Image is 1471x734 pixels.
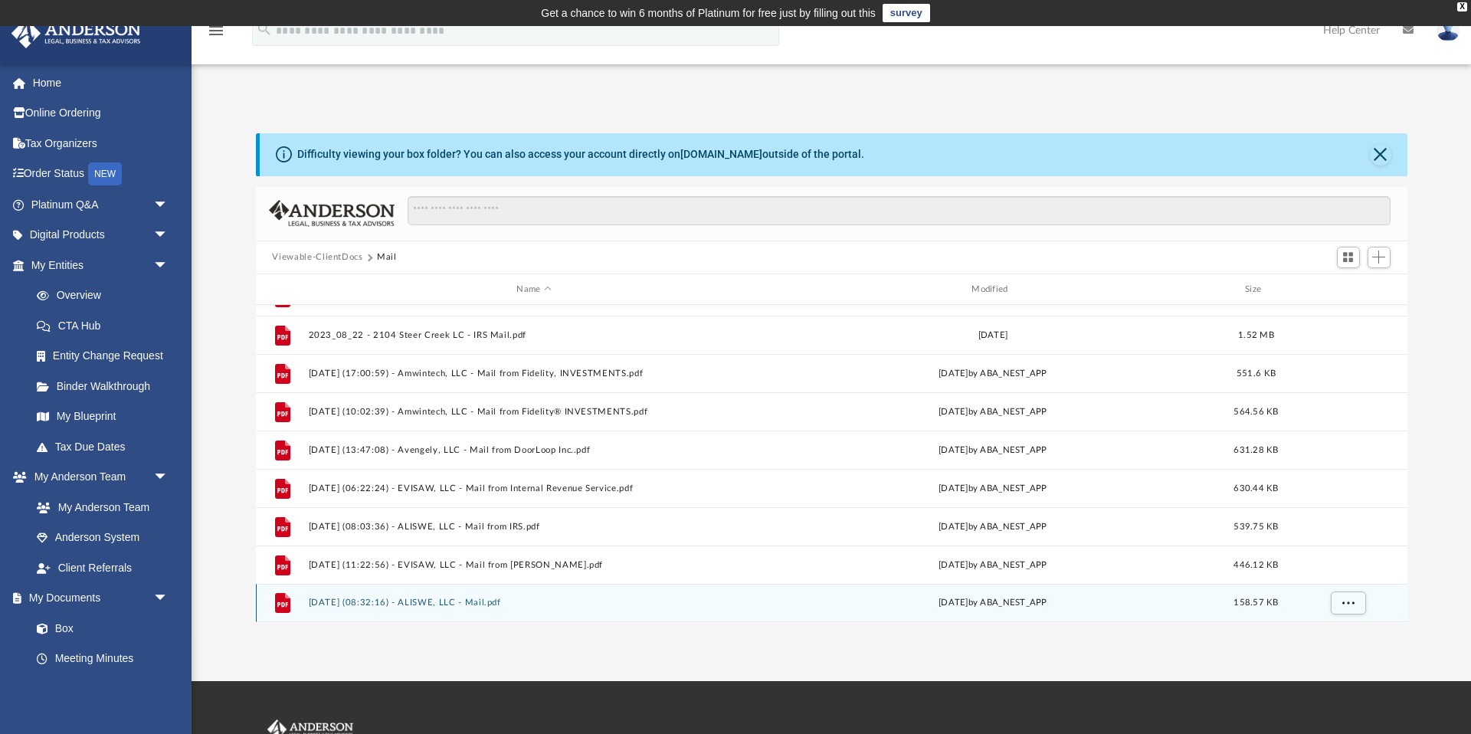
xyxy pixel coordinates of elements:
[1337,247,1360,268] button: Switch to Grid View
[767,559,1219,572] div: [DATE] by ABA_NEST_APP
[1233,484,1278,493] span: 630.44 KB
[11,128,192,159] a: Tax Organizers
[1233,599,1278,608] span: 158.57 KB
[256,21,273,38] i: search
[767,520,1219,534] div: [DATE] by ABA_NEST_APP
[153,462,184,493] span: arrow_drop_down
[11,220,192,251] a: Digital Productsarrow_drop_down
[767,329,1219,342] div: [DATE]
[11,189,192,220] a: Platinum Q&Aarrow_drop_down
[1233,408,1278,416] span: 564.56 KB
[1238,331,1274,339] span: 1.52 MB
[7,18,146,48] img: Anderson Advisors Platinum Portal
[153,583,184,614] span: arrow_drop_down
[1225,283,1286,297] div: Size
[21,492,176,523] a: My Anderson Team
[541,4,876,22] div: Get a chance to win 6 months of Platinum for free just by filling out this
[21,552,184,583] a: Client Referrals
[1370,144,1391,165] button: Close
[1330,592,1365,615] button: More options
[308,598,760,608] button: [DATE] (08:32:16) - ALISWE, LLC - Mail.pdf
[11,250,192,280] a: My Entitiesarrow_drop_down
[21,280,192,311] a: Overview
[767,405,1219,419] div: [DATE] by ABA_NEST_APP
[21,523,184,553] a: Anderson System
[408,196,1390,225] input: Search files and folders
[1437,19,1460,41] img: User Pic
[308,407,760,417] button: [DATE] (10:02:39) - Amwintech, LLC - Mail from Fidelity® INVESTMENTS.pdf
[207,21,225,40] i: menu
[21,341,192,372] a: Entity Change Request
[680,148,762,160] a: [DOMAIN_NAME]
[11,159,192,190] a: Order StatusNEW
[262,283,300,297] div: id
[297,146,864,162] div: Difficulty viewing your box folder? You can also access your account directly on outside of the p...
[11,583,184,614] a: My Documentsarrow_drop_down
[308,560,760,570] button: [DATE] (11:22:56) - EVISAW, LLC - Mail from [PERSON_NAME].pdf
[767,597,1219,611] div: [DATE] by ABA_NEST_APP
[11,462,184,493] a: My Anderson Teamarrow_drop_down
[88,162,122,185] div: NEW
[766,283,1218,297] div: Modified
[21,371,192,401] a: Binder Walkthrough
[308,445,760,455] button: [DATE] (13:47:08) - Avengely, LLC - Mail from DoorLoop Inc..pdf
[1233,446,1278,454] span: 631.28 KB
[21,401,184,432] a: My Blueprint
[1293,283,1401,297] div: id
[21,673,176,704] a: Forms Library
[377,251,397,264] button: Mail
[308,330,760,340] button: 2023_08_22 - 2104 Steer Creek LC - IRS Mail.pdf
[1233,523,1278,531] span: 539.75 KB
[21,310,192,341] a: CTA Hub
[1368,247,1391,268] button: Add
[883,4,930,22] a: survey
[11,98,192,129] a: Online Ordering
[767,482,1219,496] div: [DATE] by ABA_NEST_APP
[308,483,760,493] button: [DATE] (06:22:24) - EVISAW, LLC - Mail from Internal Revenue Service.pdf
[207,29,225,40] a: menu
[1457,2,1467,11] div: close
[21,644,184,674] a: Meeting Minutes
[767,444,1219,457] div: [DATE] by ABA_NEST_APP
[153,220,184,251] span: arrow_drop_down
[153,189,184,221] span: arrow_drop_down
[307,283,759,297] div: Name
[153,250,184,281] span: arrow_drop_down
[308,369,760,378] button: [DATE] (17:00:59) - Amwintech, LLC - Mail from Fidelity, INVESTMENTS.pdf
[272,251,362,264] button: Viewable-ClientDocs
[308,522,760,532] button: [DATE] (08:03:36) - ALISWE, LLC - Mail from IRS.pdf
[21,431,192,462] a: Tax Due Dates
[256,305,1407,622] div: grid
[1233,561,1278,569] span: 446.12 KB
[21,613,176,644] a: Box
[767,367,1219,381] div: [DATE] by ABA_NEST_APP
[1236,369,1275,378] span: 551.6 KB
[11,67,192,98] a: Home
